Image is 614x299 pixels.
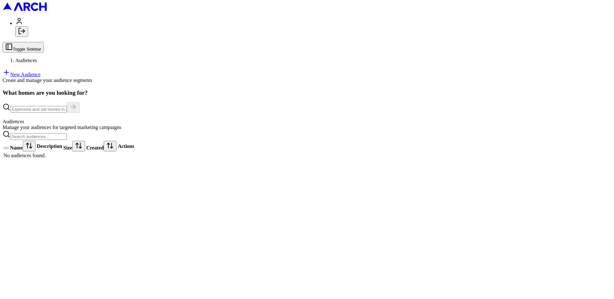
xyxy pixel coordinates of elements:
[3,119,611,125] div: Audiences
[15,58,37,63] span: Audiences
[63,141,85,151] div: Size
[13,47,41,52] span: Toggle Sidebar
[117,141,135,152] th: Actions
[10,141,35,151] div: Name
[36,141,62,152] th: Description
[3,125,611,130] div: Manage your audiences for targeted marketing campaigns
[3,72,41,77] a: New Audience
[3,42,44,53] button: Toggle Sidebar
[10,133,67,140] input: Search audiences...
[3,58,611,63] nav: breadcrumb
[86,141,117,151] div: Created
[15,26,28,37] button: Log out
[10,106,67,113] input: Expensive and old homes in greater SF Bay Area
[3,77,611,83] div: Create and manage your audience segments
[3,152,135,159] td: No audiences found.
[3,89,611,96] h3: What homes are you looking for?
